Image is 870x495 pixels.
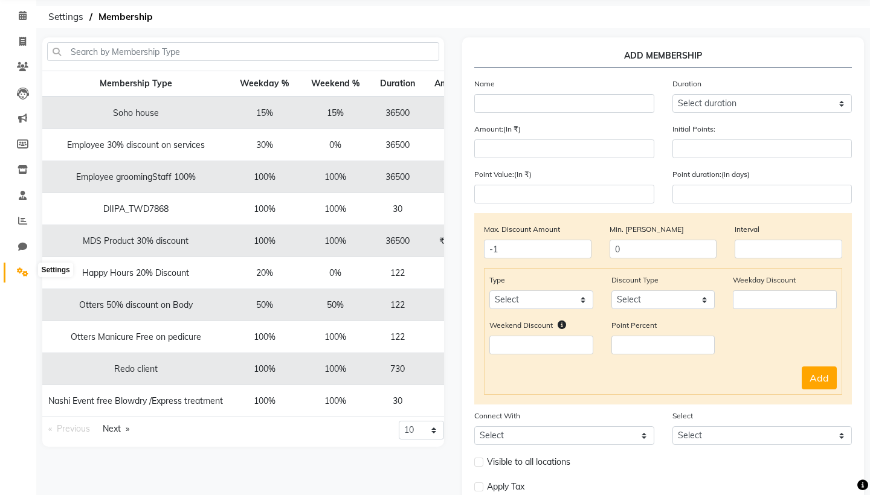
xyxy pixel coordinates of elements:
[300,161,370,193] td: 100%
[489,320,553,331] label: Weekend Discount
[300,225,370,257] td: 100%
[610,224,684,235] label: Min. [PERSON_NAME]
[42,6,89,28] span: Settings
[42,193,229,225] td: DIIPA_TWD7868
[229,353,300,385] td: 100%
[42,161,229,193] td: Employee groomingStaff 100%
[47,42,439,61] input: Search by Membership Type
[425,97,476,129] td: ₹0
[425,385,476,417] td: ₹0
[42,129,229,161] td: Employee 30% discount on services
[229,257,300,289] td: 20%
[802,366,837,389] button: Add
[229,97,300,129] td: 15%
[57,423,90,434] span: Previous
[611,275,659,286] label: Discount Type
[487,456,570,468] span: Visible to all locations
[370,257,425,289] td: 122
[611,320,657,331] label: Point Percent
[300,353,370,385] td: 100%
[487,481,524,493] span: Apply Tax
[672,78,701,89] label: Duration
[672,410,693,421] label: Select
[425,161,476,193] td: ₹0
[370,129,425,161] td: 36500
[42,421,234,437] nav: Pagination
[97,421,135,437] a: Next
[370,193,425,225] td: 30
[474,49,852,68] p: ADD MEMBERSHIP
[370,321,425,353] td: 122
[229,385,300,417] td: 100%
[229,129,300,161] td: 30%
[474,410,520,421] label: Connect With
[38,263,72,277] div: Settings
[370,97,425,129] td: 36500
[300,71,370,97] th: Weekend %
[42,225,229,257] td: MDS Product 30% discount
[425,193,476,225] td: ₹0
[300,257,370,289] td: 0%
[42,257,229,289] td: Happy Hours 20% Discount
[42,71,229,97] th: Membership Type
[42,289,229,321] td: Otters 50% discount on Body
[300,193,370,225] td: 100%
[425,129,476,161] td: ₹0
[672,124,715,135] label: Initial Points:
[425,71,476,97] th: Amount
[300,385,370,417] td: 100%
[370,71,425,97] th: Duration
[229,193,300,225] td: 100%
[672,169,750,180] label: Point duration:(in days)
[474,78,495,89] label: Name
[229,321,300,353] td: 100%
[300,289,370,321] td: 50%
[370,289,425,321] td: 122
[425,353,476,385] td: ₹0
[370,385,425,417] td: 30
[42,321,229,353] td: Otters Manicure Free on pedicure
[474,124,521,135] label: Amount:(In ₹)
[733,275,796,286] label: Weekday Discount
[425,321,476,353] td: ₹0
[370,161,425,193] td: 36500
[425,289,476,321] td: ₹0
[425,257,476,289] td: ₹0
[229,71,300,97] th: Weekday %
[489,275,505,286] label: Type
[92,6,159,28] span: Membership
[300,97,370,129] td: 15%
[735,224,759,235] label: Interval
[42,353,229,385] td: Redo client
[229,289,300,321] td: 50%
[370,225,425,257] td: 36500
[370,353,425,385] td: 730
[300,321,370,353] td: 100%
[425,225,476,257] td: ₹1.00
[42,97,229,129] td: Soho house
[484,224,560,235] label: Max. Discount Amount
[300,129,370,161] td: 0%
[229,161,300,193] td: 100%
[474,169,532,180] label: Point Value:(In ₹)
[42,385,229,417] td: Nashi Event free Blowdry /Express treatment
[229,225,300,257] td: 100%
